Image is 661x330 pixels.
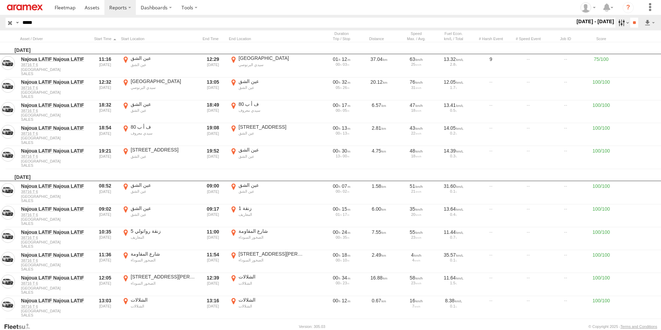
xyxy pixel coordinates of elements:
[336,131,342,135] span: 00
[121,55,197,76] label: Click to View Event Location
[239,228,304,234] div: شارع المقاومة
[333,183,341,189] span: 00
[20,36,89,41] div: Click to Sort
[92,182,118,203] div: 08:52 [DATE]
[21,85,88,90] a: 38716 T 6
[343,154,349,158] span: 00
[400,85,432,90] div: 31
[437,252,470,258] div: 35.57
[586,101,617,122] div: 100/100
[400,252,432,258] div: 4
[239,85,304,90] div: عين الشق
[362,101,396,122] div: 6.57
[1,183,15,197] a: View Asset in Asset Management
[21,286,88,290] span: [GEOGRAPHIC_DATA]
[342,125,351,131] span: 13
[21,297,88,304] a: Najoua LATIF Najoua LATIF
[336,108,342,112] span: 00
[1,252,15,266] a: View Asset in Asset Management
[400,258,432,262] div: 4
[229,124,305,145] label: Click to View Event Location
[336,281,342,285] span: 00
[336,62,342,66] span: 00
[239,205,304,211] div: زنقة 1
[229,274,305,295] label: Click to View Event Location
[400,183,432,189] div: 51
[200,147,226,168] div: 19:52 [DATE]
[121,182,197,203] label: Click to View Event Location
[229,251,305,272] label: Click to View Event Location
[131,78,196,84] div: [GEOGRAPHIC_DATA]
[1,275,15,288] a: View Asset in Asset Management
[437,229,470,235] div: 11.44
[229,78,305,100] label: Click to View Event Location
[200,274,226,295] div: 12:39 [DATE]
[400,229,432,235] div: 55
[92,78,118,100] div: 12:32 [DATE]
[437,258,470,262] div: 0.1
[343,212,349,217] span: 17
[21,117,88,121] span: Filter Results to this Group
[362,55,396,76] div: 37.04
[229,228,305,249] label: Click to View Event Location
[325,102,358,108] div: [1049s] 14/08/2025 18:32 - 14/08/2025 18:49
[21,206,88,212] a: Najoua LATIF Najoua LATIF
[121,78,197,100] label: Click to View Event Location
[21,90,88,94] span: [GEOGRAPHIC_DATA]
[21,79,88,85] a: Najoua LATIF Najoua LATIF
[4,323,36,330] a: Visit our Website
[325,275,358,281] div: [2074s] 15/08/2025 12:05 - 15/08/2025 12:39
[333,148,341,154] span: 00
[437,183,470,189] div: 31.60
[325,125,358,131] div: [802s] 14/08/2025 18:54 - 14/08/2025 19:08
[400,148,432,154] div: 48
[342,229,351,235] span: 24
[342,148,351,154] span: 30
[21,183,88,189] a: Najoua LATIF Najoua LATIF
[200,78,226,100] div: 13:05 [DATE]
[21,263,88,267] span: [GEOGRAPHIC_DATA]
[343,131,349,135] span: 13
[92,55,118,76] div: 11:16 [DATE]
[437,131,470,135] div: 0.2
[336,85,342,90] span: 05
[437,189,470,193] div: 0.1
[229,297,305,318] label: Click to View Event Location
[131,85,196,90] div: سيدي البرنوصي
[342,183,351,189] span: 07
[121,251,197,272] label: Click to View Event Location
[586,36,617,41] div: Score
[121,147,197,168] label: Click to View Event Location
[239,304,304,309] div: الشلالات
[400,131,432,135] div: 22
[21,240,88,244] span: [GEOGRAPHIC_DATA]
[21,108,88,113] a: 38716 T 6
[92,36,118,41] div: Click to Sort
[586,78,617,100] div: 100/100
[21,159,88,163] span: [GEOGRAPHIC_DATA]
[325,148,358,154] div: [1822s] 14/08/2025 19:21 - 14/08/2025 19:52
[21,199,88,203] span: Filter Results to this Group
[131,212,196,217] div: عين الشق
[239,258,304,263] div: الصخور السوداء
[437,235,470,239] div: 0.7
[21,217,88,221] span: [GEOGRAPHIC_DATA]
[1,56,15,70] a: View Asset in Asset Management
[343,85,349,90] span: 26
[437,281,470,285] div: 1.5
[21,252,88,258] a: Najoua LATIF Najoua LATIF
[437,154,470,158] div: 0.3
[437,125,470,131] div: 14.05
[586,147,617,168] div: 100/100
[400,154,432,158] div: 18
[131,297,196,303] div: الشلالات
[21,148,88,154] a: Najoua LATIF Najoua LATIF
[21,212,88,217] a: 38716 T 6
[21,229,88,235] a: Najoua LATIF Najoua LATIF
[200,55,226,76] div: 12:29 [DATE]
[437,275,470,281] div: 11.64
[229,205,305,227] label: Click to View Event Location
[21,136,88,140] span: [GEOGRAPHIC_DATA]
[333,102,341,108] span: 00
[400,62,432,66] div: 25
